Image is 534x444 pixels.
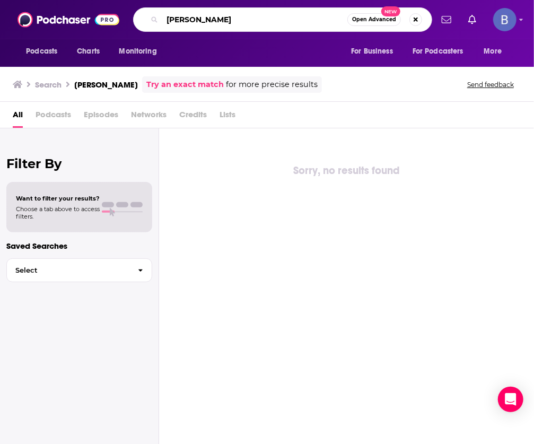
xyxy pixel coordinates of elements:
h3: Search [35,80,62,90]
span: For Business [351,44,393,59]
span: for more precise results [226,79,318,91]
span: Select [7,267,129,274]
span: Networks [131,106,167,128]
button: open menu [19,41,71,62]
span: Episodes [84,106,118,128]
a: All [13,106,23,128]
button: Send feedback [464,80,517,89]
h2: Filter By [6,156,152,171]
button: open menu [344,41,406,62]
span: Podcasts [26,44,57,59]
button: Open AdvancedNew [347,13,401,26]
img: User Profile [493,8,517,31]
span: Lists [220,106,235,128]
span: Credits [179,106,207,128]
div: Sorry, no results found [159,162,534,179]
span: For Podcasters [413,44,463,59]
div: Open Intercom Messenger [498,387,523,412]
button: open menu [406,41,479,62]
span: New [381,6,400,16]
span: More [484,44,502,59]
button: open menu [477,41,515,62]
span: Podcasts [36,106,71,128]
img: Podchaser - Follow, Share and Rate Podcasts [17,10,119,30]
span: Charts [77,44,100,59]
span: Logged in as BTallent [493,8,517,31]
input: Search podcasts, credits, & more... [162,11,347,28]
span: Open Advanced [352,17,396,22]
a: Show notifications dropdown [437,11,456,29]
a: Try an exact match [146,79,224,91]
p: Saved Searches [6,241,152,251]
button: Show profile menu [493,8,517,31]
span: Choose a tab above to access filters. [16,205,100,220]
h3: [PERSON_NAME] [74,80,138,90]
div: Search podcasts, credits, & more... [133,7,432,32]
button: Select [6,258,152,282]
span: Monitoring [119,44,156,59]
a: Show notifications dropdown [464,11,480,29]
button: open menu [111,41,170,62]
span: Want to filter your results? [16,195,100,202]
a: Charts [70,41,106,62]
